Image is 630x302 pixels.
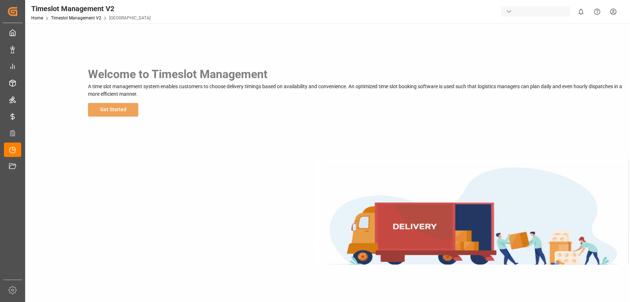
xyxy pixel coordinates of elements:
button: Get Started [88,103,138,117]
img: Delivery Truck [314,159,629,265]
a: Timeslot Management V2 [51,15,101,21]
button: show 0 new notifications [573,4,589,20]
a: Home [31,15,43,21]
h3: Welcome to Timeslot Management [88,66,629,83]
div: Timeslot Management V2 [31,3,150,14]
button: Help Center [589,4,605,20]
p: A time slot management system enables customers to choose delivery timings based on availability ... [88,83,629,98]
